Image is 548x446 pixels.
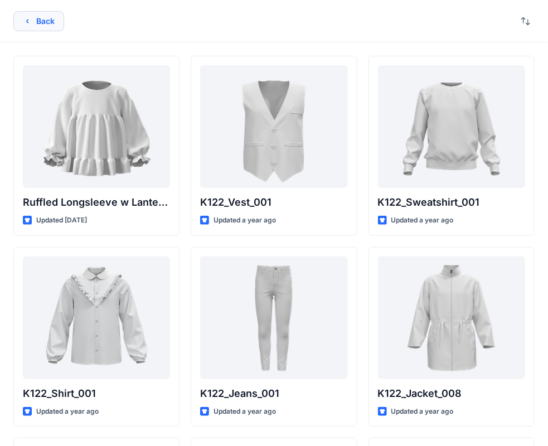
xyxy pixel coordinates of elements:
p: K122_Shirt_001 [23,386,170,401]
p: Updated a year ago [391,406,454,418]
p: Updated a year ago [214,406,276,418]
p: Updated [DATE] [36,215,87,226]
p: K122_Sweatshirt_001 [378,195,525,210]
p: Ruffled Longsleeve w Lantern Sleeve [23,195,170,210]
p: K122_Vest_001 [200,195,347,210]
button: Back [13,11,64,31]
a: K122_Vest_001 [200,65,347,188]
p: Updated a year ago [391,215,454,226]
p: Updated a year ago [214,215,276,226]
a: K122_Sweatshirt_001 [378,65,525,188]
a: K122_Jacket_008 [378,256,525,379]
a: Ruffled Longsleeve w Lantern Sleeve [23,65,170,188]
a: K122_Shirt_001 [23,256,170,379]
p: K122_Jeans_001 [200,386,347,401]
a: K122_Jeans_001 [200,256,347,379]
p: Updated a year ago [36,406,99,418]
p: K122_Jacket_008 [378,386,525,401]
